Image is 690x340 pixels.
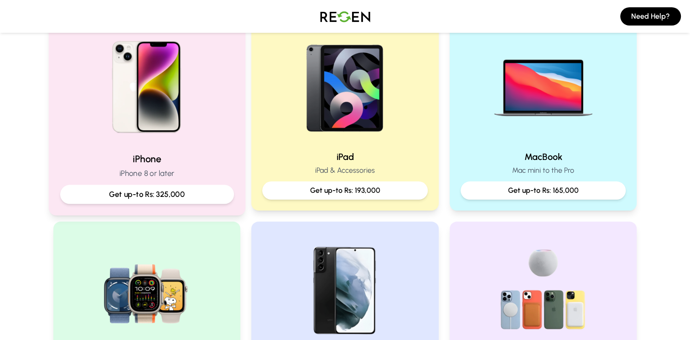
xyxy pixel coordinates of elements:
[485,26,602,143] img: MacBook
[461,150,626,163] h2: MacBook
[313,4,377,29] img: Logo
[270,185,420,196] p: Get up-to Rs: 193,000
[67,189,226,200] p: Get up-to Rs: 325,000
[85,22,208,145] img: iPhone
[620,7,681,26] button: Need Help?
[60,168,233,179] p: iPhone 8 or later
[286,26,403,143] img: iPad
[461,165,626,176] p: Mac mini to the Pro
[262,150,428,163] h2: iPad
[468,185,619,196] p: Get up-to Rs: 165,000
[60,152,233,165] h2: iPhone
[262,165,428,176] p: iPad & Accessories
